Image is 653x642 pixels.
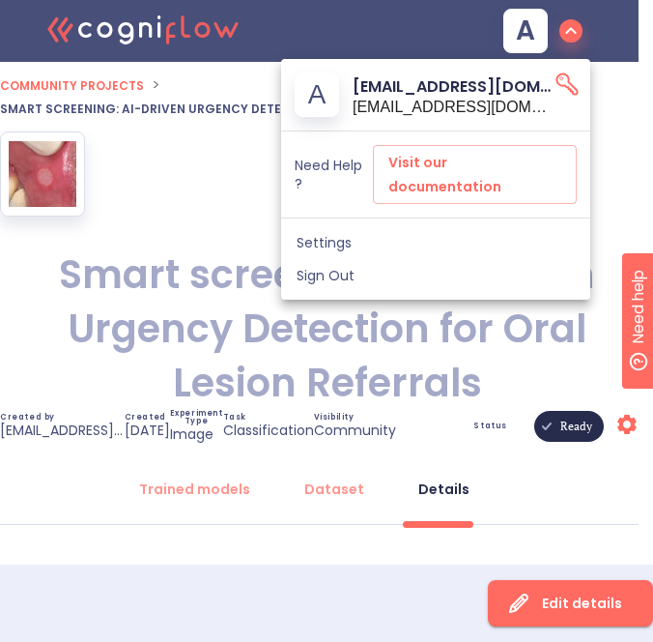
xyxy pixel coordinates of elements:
span: a [308,81,326,108]
span: Settings [297,234,575,251]
div: Sign Out [281,259,590,292]
span: Need help [45,5,119,28]
p: Need Help ? [295,157,373,191]
span: [EMAIL_ADDRESS][DOMAIN_NAME] [353,99,554,116]
a: Settings [281,226,590,259]
span: Visit our documentation [388,151,561,198]
span: Sign Out [297,267,575,284]
nav: secondary mailbox folders [281,219,590,300]
a: Visit our documentation [373,145,577,204]
p: [EMAIL_ADDRESS][DOMAIN_NAME] [353,74,554,99]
